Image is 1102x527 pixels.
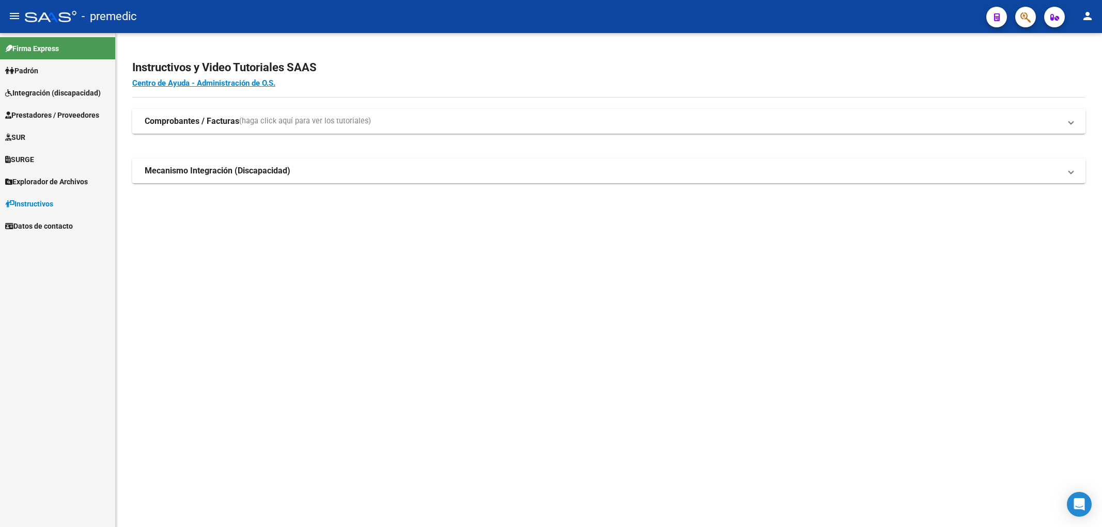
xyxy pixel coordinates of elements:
[1081,10,1094,22] mat-icon: person
[145,165,290,177] strong: Mecanismo Integración (Discapacidad)
[5,198,53,210] span: Instructivos
[132,109,1085,134] mat-expansion-panel-header: Comprobantes / Facturas(haga click aquí para ver los tutoriales)
[5,154,34,165] span: SURGE
[132,158,1085,183] mat-expansion-panel-header: Mecanismo Integración (Discapacidad)
[5,220,73,232] span: Datos de contacto
[132,58,1085,77] h2: Instructivos y Video Tutoriales SAAS
[82,5,137,28] span: - premedic
[5,65,38,76] span: Padrón
[5,176,88,187] span: Explorador de Archivos
[132,78,275,88] a: Centro de Ayuda - Administración de O.S.
[5,87,101,99] span: Integración (discapacidad)
[145,116,239,127] strong: Comprobantes / Facturas
[1067,492,1092,517] div: Open Intercom Messenger
[5,43,59,54] span: Firma Express
[5,109,99,121] span: Prestadores / Proveedores
[8,10,21,22] mat-icon: menu
[5,132,25,143] span: SUR
[239,116,371,127] span: (haga click aquí para ver los tutoriales)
